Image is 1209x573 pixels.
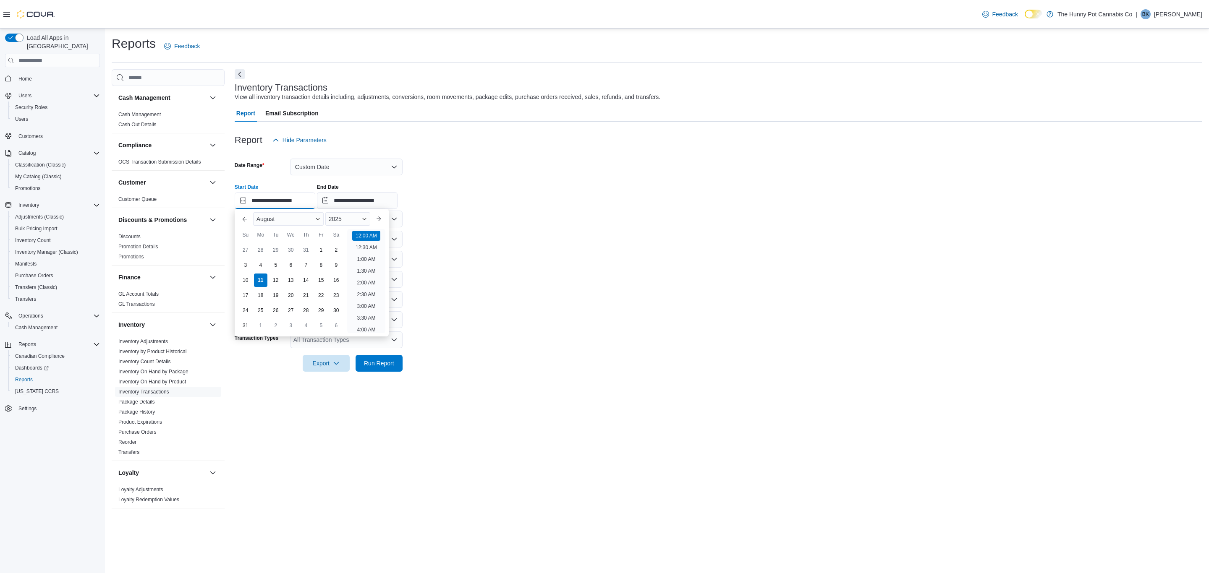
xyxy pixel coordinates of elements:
a: Adjustments (Classic) [12,212,67,222]
a: Purchase Orders [118,429,157,435]
div: day-18 [254,289,267,302]
button: Open list of options [391,216,398,222]
div: day-2 [269,319,283,332]
span: Bulk Pricing Import [12,224,100,234]
button: Canadian Compliance [8,350,103,362]
p: [PERSON_NAME] [1154,9,1202,19]
a: Package History [118,409,155,415]
span: Dashboards [15,365,49,371]
span: Loyalty Adjustments [118,486,163,493]
h3: Cash Management [118,94,170,102]
span: Promotions [118,253,144,260]
a: Inventory On Hand by Package [118,369,188,375]
div: day-1 [314,243,328,257]
span: Inventory Transactions [118,388,169,395]
button: Cash Management [208,93,218,103]
button: Next [235,69,245,79]
div: Fr [314,228,328,242]
a: Loyalty Redemption Values [118,497,179,503]
span: Transfers (Classic) [15,284,57,291]
a: My Catalog (Classic) [12,172,65,182]
h3: Discounts & Promotions [118,216,187,224]
a: Users [12,114,31,124]
button: Discounts & Promotions [118,216,206,224]
span: Customers [15,131,100,141]
div: day-7 [299,258,313,272]
button: Reports [15,339,39,349]
span: Classification (Classic) [15,161,66,168]
div: Su [239,228,252,242]
button: Inventory [118,320,206,329]
div: day-8 [314,258,328,272]
div: day-21 [299,289,313,302]
div: day-23 [330,289,343,302]
button: Hide Parameters [269,132,330,148]
span: Purchase Orders [12,271,100,281]
span: Customers [18,133,43,140]
button: Catalog [15,148,39,158]
button: Reports [8,374,103,385]
span: Users [18,92,31,99]
div: day-20 [284,289,298,302]
span: Promotion Details [118,243,158,250]
div: Tu [269,228,283,242]
span: My Catalog (Classic) [12,172,100,182]
button: Cash Management [118,94,206,102]
a: Promotion Details [118,244,158,250]
input: Press the down key to enter a popover containing a calendar. Press the escape key to close the po... [235,192,315,209]
span: Manifests [12,259,100,269]
span: Users [15,91,100,101]
a: Inventory Count [12,235,54,245]
span: Home [18,76,32,82]
h3: Inventory [118,320,145,329]
a: Inventory Adjustments [118,339,168,344]
div: day-30 [330,304,343,317]
span: Purchase Orders [15,272,53,279]
span: Inventory by Product Historical [118,348,187,355]
div: Mo [254,228,267,242]
div: Button. Open the month selector. August is currently selected. [253,212,324,226]
li: 1:00 AM [353,254,379,264]
span: Bulk Pricing Import [15,225,58,232]
span: Promotions [15,185,41,192]
span: Transfers [15,296,36,302]
div: day-30 [284,243,298,257]
div: Th [299,228,313,242]
button: Open list of options [391,316,398,323]
h3: Report [235,135,262,145]
div: day-6 [330,319,343,332]
span: Hide Parameters [283,136,327,144]
button: Security Roles [8,102,103,113]
a: Manifests [12,259,40,269]
span: My Catalog (Classic) [15,173,62,180]
p: | [1136,9,1137,19]
button: Users [2,90,103,102]
ul: Time [347,229,385,333]
button: Cash Management [8,322,103,333]
span: Transfers [118,449,139,456]
span: Export [308,355,345,372]
a: Reports [12,375,36,385]
button: Open list of options [391,296,398,303]
a: Home [15,74,35,84]
button: Classification (Classic) [8,159,103,171]
span: GL Account Totals [118,291,159,297]
div: day-15 [314,273,328,287]
span: Canadian Compliance [12,351,100,361]
span: BK [1142,9,1149,19]
span: Email Subscription [265,105,319,122]
span: Report [236,105,255,122]
span: Reports [18,341,36,348]
button: Bulk Pricing Import [8,223,103,234]
li: 12:00 AM [352,231,380,241]
li: 1:30 AM [353,266,379,276]
button: Finance [208,272,218,282]
div: day-29 [314,304,328,317]
a: [US_STATE] CCRS [12,386,62,396]
div: day-26 [269,304,283,317]
span: Inventory Manager (Classic) [15,249,78,255]
div: View all inventory transaction details including, adjustments, conversions, room movements, packa... [235,93,660,102]
span: Inventory Count Details [118,358,171,365]
span: Security Roles [12,102,100,112]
